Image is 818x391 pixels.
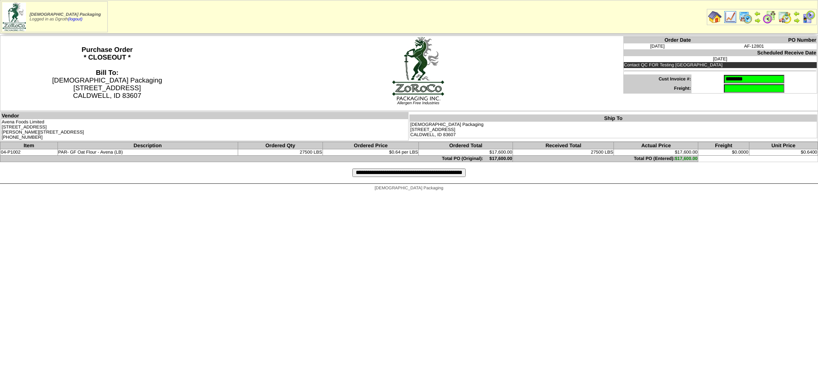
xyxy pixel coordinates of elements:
[238,149,323,156] td: 27500 LBS
[623,62,817,68] td: Contact QC FOR Testing [GEOGRAPHIC_DATA]
[754,10,761,17] img: arrowleft.gif
[0,36,214,111] th: Purchase Order * CLOSEOUT *
[732,150,749,155] span: $0.0000
[96,69,118,77] strong: Bill To:
[675,150,697,155] span: $17,600.00
[623,56,817,62] td: [DATE]
[623,84,691,94] td: Freight:
[419,142,513,149] th: Ordered Total
[3,3,26,31] img: zoroco-logo-small.webp
[778,10,792,24] img: calendarinout.gif
[30,12,101,22] span: Logged in as Dgroth
[698,142,749,149] th: Freight
[30,12,101,17] span: [DEMOGRAPHIC_DATA] Packaging
[614,142,698,149] th: Actual Price
[675,156,697,161] span: $17,600.00
[397,101,439,105] span: Allergen Free Industries
[238,142,323,149] th: Ordered Qty
[52,69,162,100] span: [DEMOGRAPHIC_DATA] Packaging [STREET_ADDRESS] CALDWELL, ID 83607
[793,17,800,24] img: arrowright.gif
[793,10,800,17] img: arrowleft.gif
[0,149,58,156] td: 04-P1002
[623,37,691,44] th: Order Date
[708,10,722,24] img: home.gif
[623,49,817,56] th: Scheduled Receive Date
[763,10,776,24] img: calendarblend.gif
[58,149,238,156] td: PAR- GF Oat Flour - Avena (LB)
[58,142,238,149] th: Description
[513,142,614,149] th: Received Total
[410,115,817,122] th: Ship To
[513,149,614,156] td: 27500 LBS
[723,10,737,24] img: line_graph.gif
[323,149,419,156] td: $0.64 per LBS
[419,149,513,156] td: $17,600.00
[749,149,818,156] td: $0.6400
[410,122,817,138] td: [DEMOGRAPHIC_DATA] Packaging [STREET_ADDRESS] CALDWELL, ID 83607
[392,36,445,101] img: logoBig.jpg
[68,17,83,22] a: (logout)
[374,186,443,191] span: [DEMOGRAPHIC_DATA] Packaging
[749,142,818,149] th: Unit Price
[802,10,815,24] img: calendarcustomer.gif
[623,43,691,49] td: [DATE]
[323,142,419,149] th: Ordered Price
[691,43,817,49] td: AF-12801
[739,10,752,24] img: calendarprod.gif
[0,156,513,162] td: Total PO (Original): $17,600.00
[513,156,698,162] td: Total PO (Entered):
[1,119,409,141] td: Avena Foods Limited [STREET_ADDRESS] [PERSON_NAME][STREET_ADDRESS] [PHONE_NUMBER]
[691,37,817,44] th: PO Number
[0,142,58,149] th: Item
[623,74,691,84] td: Cust Invoice #:
[1,112,409,120] th: Vendor
[754,17,761,24] img: arrowright.gif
